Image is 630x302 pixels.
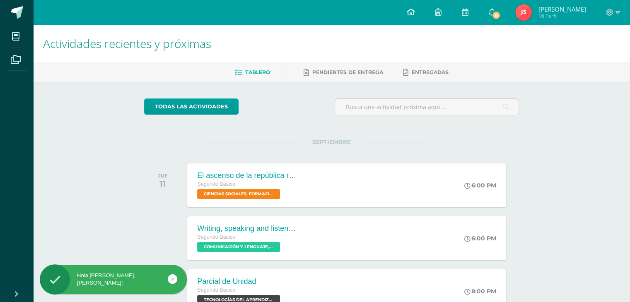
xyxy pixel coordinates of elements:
[464,288,496,295] div: 8:00 PM
[197,181,235,187] span: Segundo Básico
[158,179,168,189] div: 11
[197,277,282,286] div: Parcial de Unidad
[40,272,187,287] div: Hola [PERSON_NAME], [PERSON_NAME]!
[312,69,383,75] span: Pendientes de entrega
[197,234,235,240] span: Segundo Básico
[538,5,586,13] span: [PERSON_NAME]
[464,235,496,242] div: 6:00 PM
[197,171,297,180] div: El ascenso de la república romana
[158,173,168,179] div: JUE
[144,98,239,115] a: todas las Actividades
[43,36,211,51] span: Actividades recientes y próximas
[197,189,280,199] span: CIENCIAS SOCIALES, FORMACIÓN CIUDADANA E INTERCULTURALIDAD 'Sección B'
[304,66,383,79] a: Pendientes de entrega
[197,224,297,233] div: Writing, speaking and listening.
[197,242,280,252] span: COMUNICACIÓN Y LENGUAJE, IDIOMA EXTRANJERO 'Sección B'
[403,66,449,79] a: Entregadas
[464,182,496,189] div: 6:00 PM
[492,11,501,20] span: 61
[235,66,270,79] a: Tablero
[197,287,235,293] span: Segundo Básico
[245,69,270,75] span: Tablero
[335,99,519,115] input: Busca una actividad próxima aquí...
[299,138,364,146] span: SEPTIEMBRE
[538,12,586,19] span: Mi Perfil
[515,4,532,21] img: 9bced38e497fdd8a3df4152ac497c3fc.png
[412,69,449,75] span: Entregadas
